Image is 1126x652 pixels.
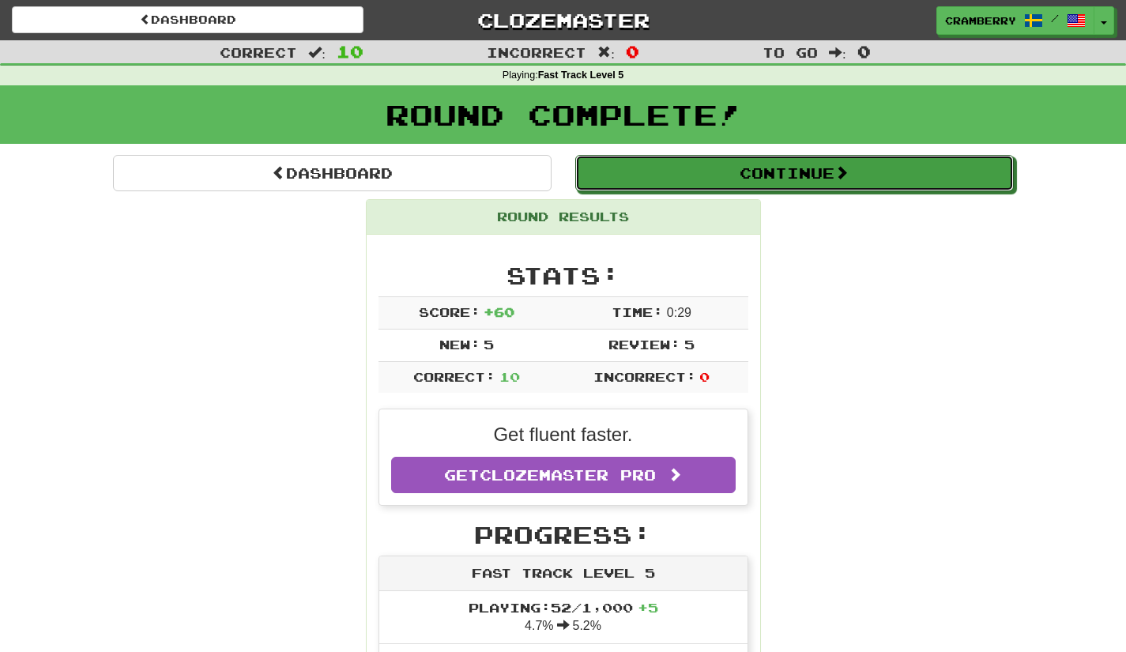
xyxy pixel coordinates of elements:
a: Clozemaster [387,6,739,34]
button: Continue [575,155,1014,191]
div: Round Results [367,200,760,235]
span: Incorrect [487,44,586,60]
span: : [597,46,615,59]
h2: Progress: [378,522,748,548]
a: Dashboard [113,155,552,191]
a: cramberry / [936,6,1094,35]
span: Score: [419,304,480,319]
span: Incorrect: [593,369,696,384]
span: Review: [608,337,680,352]
span: 5 [684,337,695,352]
h1: Round Complete! [6,99,1120,130]
span: + 5 [638,600,658,615]
span: 10 [499,369,520,384]
span: 0 [857,42,871,61]
div: Fast Track Level 5 [379,556,748,591]
span: 10 [337,42,363,61]
span: 0 [626,42,639,61]
span: Clozemaster Pro [480,466,656,484]
span: cramberry [945,13,1016,28]
span: To go [763,44,818,60]
span: Time: [612,304,663,319]
li: 4.7% 5.2% [379,591,748,645]
span: 0 [699,369,710,384]
span: New: [439,337,480,352]
span: Playing: 52 / 1,000 [469,600,658,615]
span: Correct: [413,369,495,384]
a: Dashboard [12,6,363,33]
span: Correct [220,44,297,60]
p: Get fluent faster. [391,421,736,448]
span: : [829,46,846,59]
span: 5 [484,337,494,352]
h2: Stats: [378,262,748,288]
span: / [1051,13,1059,24]
a: GetClozemaster Pro [391,457,736,493]
span: + 60 [484,304,514,319]
strong: Fast Track Level 5 [538,70,624,81]
span: : [308,46,326,59]
span: 0 : 29 [667,306,691,319]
